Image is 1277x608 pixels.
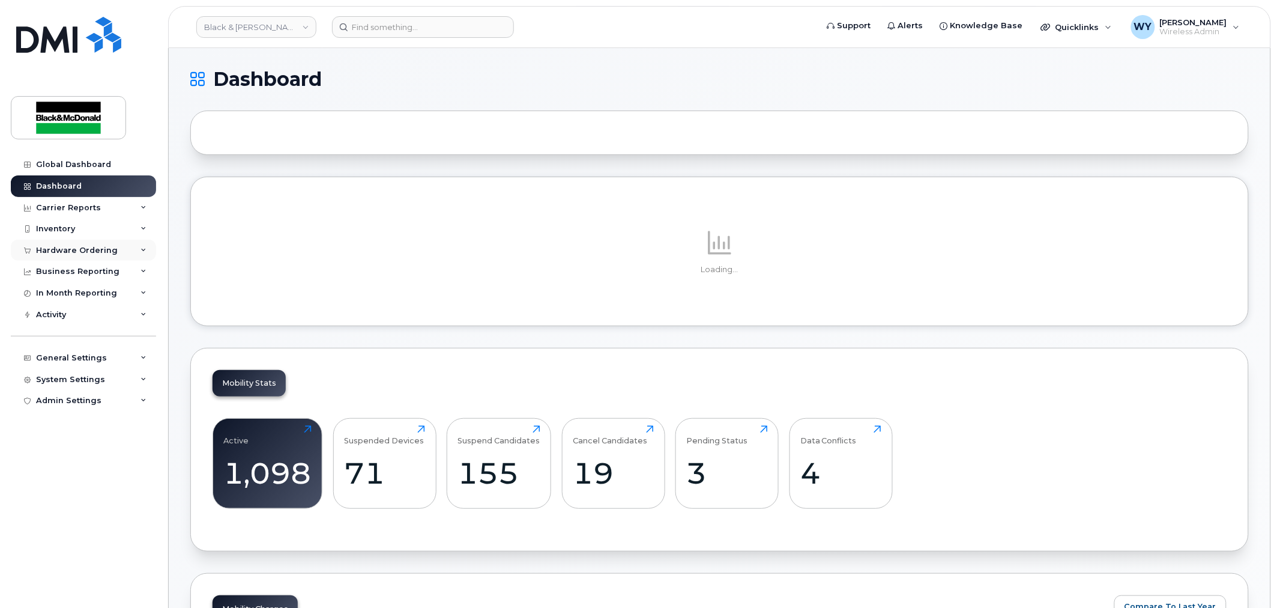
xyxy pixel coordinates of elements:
div: Suspend Candidates [458,425,540,445]
div: Cancel Candidates [573,425,647,445]
span: Dashboard [213,70,322,88]
div: 1,098 [224,455,312,491]
div: 4 [800,455,881,491]
div: 19 [573,455,654,491]
a: Pending Status3 [687,425,768,502]
div: 3 [687,455,768,491]
div: Suspended Devices [344,425,424,445]
a: Suspend Candidates155 [458,425,540,502]
div: Active [224,425,249,445]
div: Data Conflicts [800,425,857,445]
a: Suspended Devices71 [344,425,425,502]
div: Pending Status [687,425,748,445]
a: Active1,098 [224,425,312,502]
div: 155 [458,455,540,491]
a: Cancel Candidates19 [573,425,654,502]
a: Data Conflicts4 [800,425,881,502]
div: 71 [344,455,425,491]
p: Loading... [213,264,1227,275]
